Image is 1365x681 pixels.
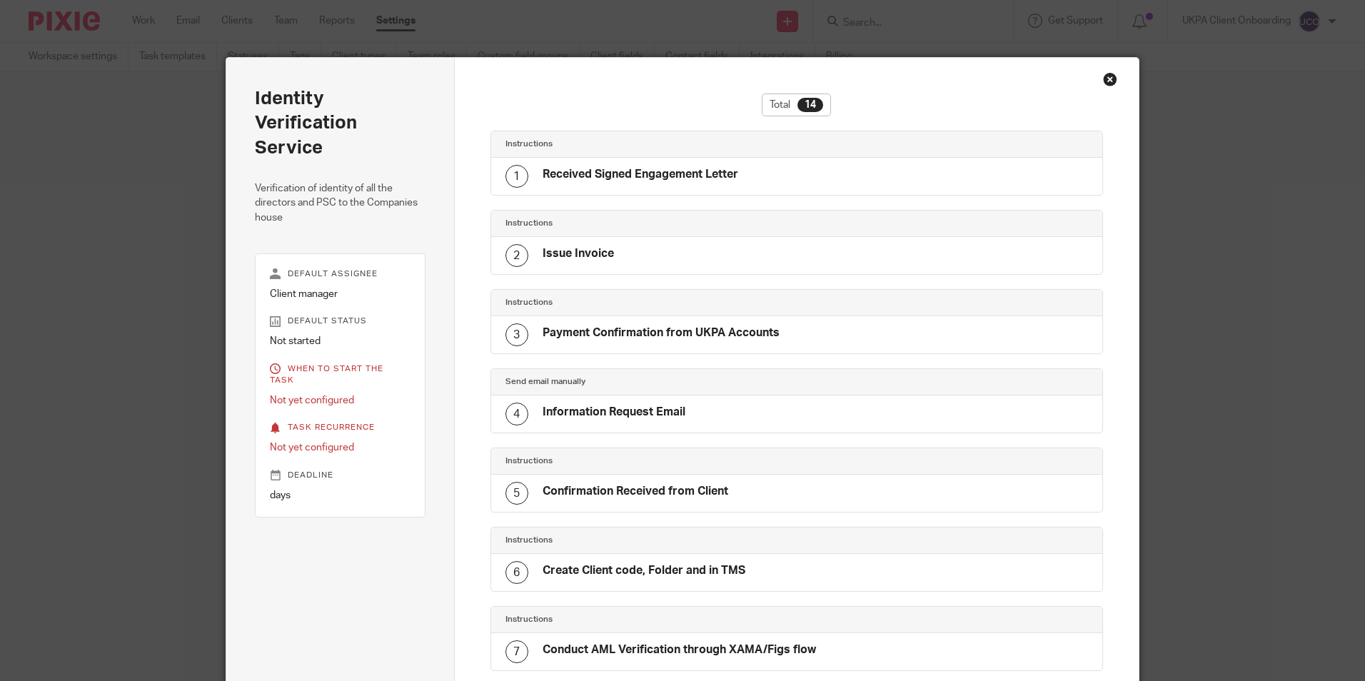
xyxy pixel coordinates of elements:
div: Total [762,94,831,116]
h2: Identity Verification Service [255,86,425,160]
p: Client manager [270,287,410,301]
h4: Instructions [505,535,797,546]
p: When to start the task [270,363,410,386]
h4: Create Client code, Folder and in TMS [543,563,745,578]
p: Verification of identity of all the directors and PSC to the Companies house [255,181,425,225]
p: days [270,488,410,503]
h4: Instructions [505,218,797,229]
p: Not yet configured [270,393,410,408]
p: Default status [270,316,410,327]
h4: Received Signed Engagement Letter [543,167,738,182]
h4: Instructions [505,614,797,625]
h4: Information Request Email [543,405,685,420]
h4: Confirmation Received from Client [543,484,728,499]
h4: Instructions [505,138,797,150]
div: 6 [505,561,528,584]
div: 1 [505,165,528,188]
p: Task recurrence [270,422,410,433]
h4: Issue Invoice [543,246,614,261]
div: 2 [505,244,528,267]
h4: Conduct AML Verification through XAMA/Figs flow [543,642,816,657]
div: 14 [797,98,823,112]
div: 4 [505,403,528,425]
div: 5 [505,482,528,505]
h4: Instructions [505,455,797,467]
p: Default assignee [270,268,410,280]
div: 7 [505,640,528,663]
div: Close this dialog window [1103,72,1117,86]
p: Not started [270,334,410,348]
h4: Send email manually [505,376,797,388]
div: 3 [505,323,528,346]
h4: Instructions [505,297,797,308]
p: Deadline [270,470,410,481]
p: Not yet configured [270,440,410,455]
h4: Payment Confirmation from UKPA Accounts [543,326,780,340]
